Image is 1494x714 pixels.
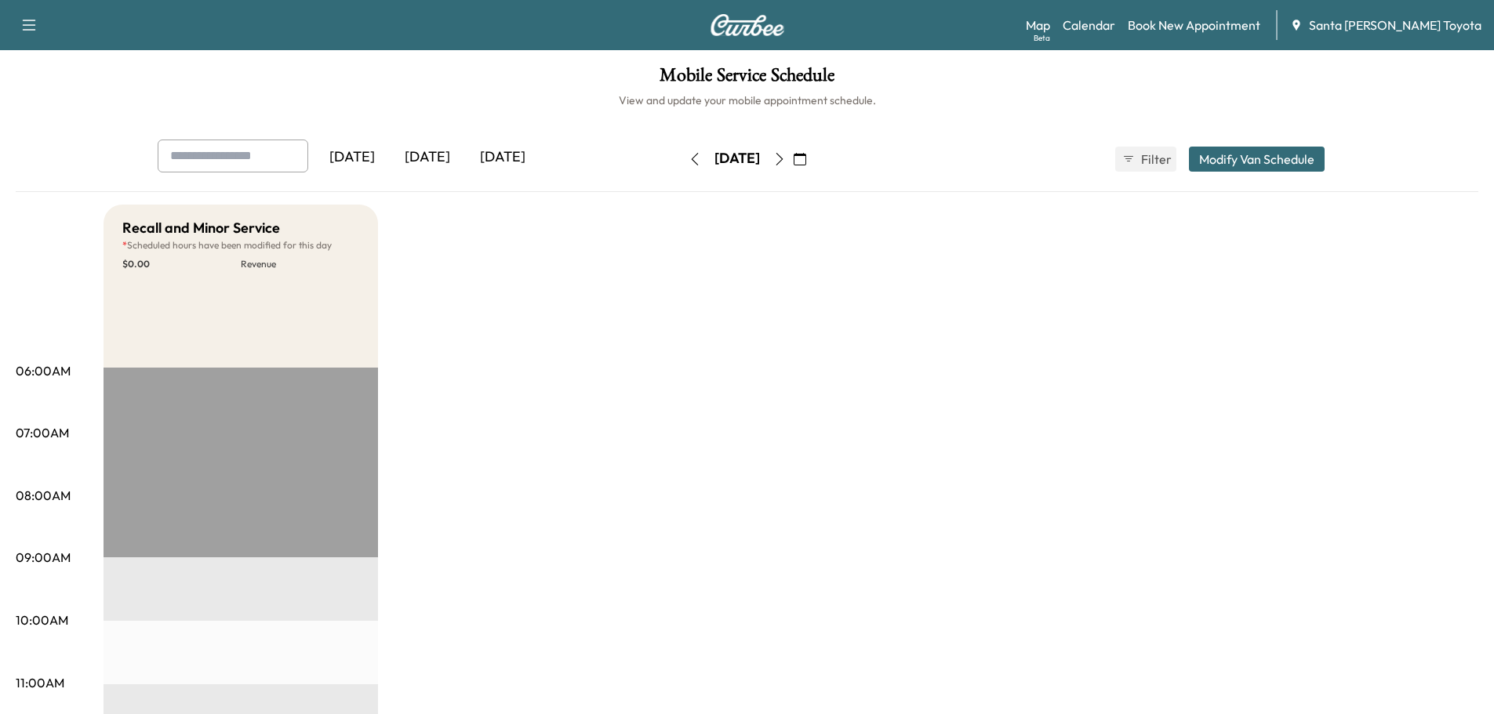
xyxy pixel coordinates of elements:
p: 08:00AM [16,486,71,505]
p: 09:00AM [16,548,71,567]
p: 10:00AM [16,611,68,629]
a: Book New Appointment [1128,16,1260,34]
img: Curbee Logo [710,14,785,36]
p: Scheduled hours have been modified for this day [122,239,359,252]
p: Revenue [241,258,359,270]
a: Calendar [1063,16,1115,34]
a: MapBeta [1026,16,1050,34]
button: Filter [1115,147,1176,172]
p: 06:00AM [16,361,71,380]
h5: Recall and Minor Service [122,217,280,239]
p: 11:00AM [16,673,64,692]
p: 07:00AM [16,423,69,442]
span: Filter [1141,150,1169,169]
div: Beta [1034,32,1050,44]
h6: View and update your mobile appointment schedule. [16,92,1478,108]
div: [DATE] [390,140,465,176]
div: [DATE] [714,149,760,169]
p: $ 0.00 [122,258,241,270]
div: [DATE] [314,140,390,176]
div: [DATE] [465,140,540,176]
h1: Mobile Service Schedule [16,66,1478,92]
span: Santa [PERSON_NAME] Toyota [1309,16,1481,34]
button: Modify Van Schedule [1189,147,1325,172]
